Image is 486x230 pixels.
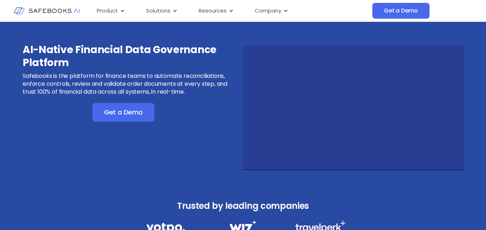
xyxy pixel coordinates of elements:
[91,4,372,18] div: Menu Toggle
[23,72,242,96] p: Safebooks is the platform for finance teams to automate reconciliations, enforce controls, review...
[92,103,154,122] a: Get a Demo
[255,7,281,15] span: Company
[91,4,372,18] nav: Menu
[131,199,356,213] h3: Trusted by leading companies
[97,7,118,15] span: Product
[23,43,242,69] h3: AI-Native Financial Data Governance Platform
[104,109,143,116] span: Get a Demo
[372,3,430,19] a: Get a Demo
[146,7,171,15] span: Solutions
[199,7,227,15] span: Resources
[384,7,418,14] span: Get a Demo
